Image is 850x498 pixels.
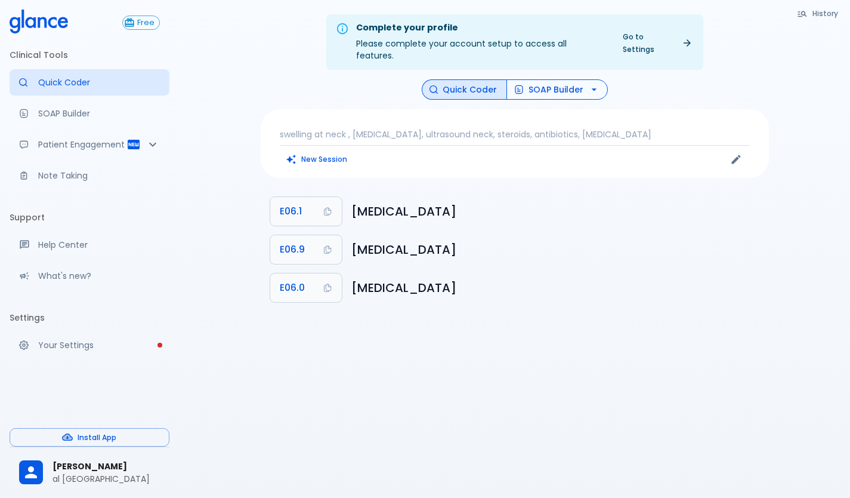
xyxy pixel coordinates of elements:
[38,76,160,88] p: Quick Coder
[356,21,606,35] div: Complete your profile
[122,16,160,30] button: Free
[727,150,745,168] button: Edit
[270,197,342,226] button: Copy Code E06.1 to clipboard
[10,69,169,96] a: Moramiz: Find ICD10AM codes instantly
[132,19,159,27] span: Free
[280,241,305,258] span: E06.9
[122,16,169,30] a: Click to view or change your subscription
[10,303,169,332] li: Settings
[422,79,507,100] button: Quick Coder
[280,279,305,296] span: E06.0
[10,162,169,189] a: Advanced note-taking
[791,5,845,22] button: History
[38,239,160,251] p: Help Center
[270,235,342,264] button: Copy Code E06.9 to clipboard
[270,273,342,302] button: Copy Code E06.0 to clipboard
[280,128,750,140] p: swelling at neck , [MEDICAL_DATA], ultrasound neck, steroids, antibiotics, [MEDICAL_DATA]
[351,278,759,297] h6: Acute thyroiditis
[38,270,160,282] p: What's new?
[10,232,169,258] a: Get help from our support team
[10,452,169,493] div: [PERSON_NAME]al [GEOGRAPHIC_DATA]
[10,203,169,232] li: Support
[38,339,160,351] p: Your Settings
[356,18,606,66] div: Please complete your account setup to access all features.
[10,100,169,127] a: Docugen: Compose a clinical documentation in seconds
[10,131,169,158] div: Patient Reports & Referrals
[10,263,169,289] div: Recent updates and feature releases
[52,460,160,473] span: [PERSON_NAME]
[280,203,302,220] span: E06.1
[10,332,169,358] a: Please complete account setup
[10,41,169,69] li: Clinical Tools
[10,428,169,447] button: Install App
[351,240,759,259] h6: Thyroiditis, unspecified
[52,473,160,485] p: al [GEOGRAPHIC_DATA]
[38,170,160,182] p: Note Taking
[506,79,608,100] button: SOAP Builder
[351,202,759,221] h6: Subacute thyroiditis
[280,150,354,168] button: Clears all inputs and results.
[38,107,160,119] p: SOAP Builder
[38,139,126,150] p: Patient Engagement
[616,28,698,58] a: Go to Settings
